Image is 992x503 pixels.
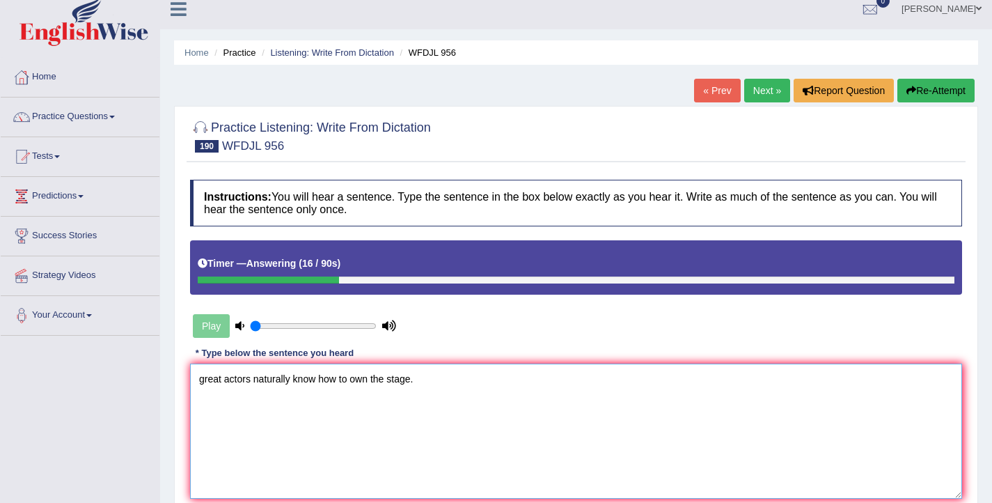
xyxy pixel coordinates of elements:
button: Re-Attempt [897,79,975,102]
a: Next » [744,79,790,102]
a: Home [184,47,209,58]
a: Practice Questions [1,98,159,132]
li: WFDJL 956 [397,46,456,59]
button: Report Question [794,79,894,102]
h2: Practice Listening: Write From Dictation [190,118,431,153]
a: Strategy Videos [1,256,159,291]
a: Home [1,58,159,93]
b: Instructions: [204,191,271,203]
div: * Type below the sentence you heard [190,347,359,360]
a: Predictions [1,177,159,212]
b: Answering [246,258,297,269]
b: ( [299,258,302,269]
a: Success Stories [1,217,159,251]
a: Listening: Write From Dictation [270,47,394,58]
a: « Prev [694,79,740,102]
a: Your Account [1,296,159,331]
b: 16 / 90s [302,258,338,269]
small: WFDJL 956 [222,139,284,153]
span: 190 [195,140,219,153]
b: ) [338,258,341,269]
a: Tests [1,137,159,172]
h5: Timer — [198,258,340,269]
li: Practice [211,46,255,59]
h4: You will hear a sentence. Type the sentence in the box below exactly as you hear it. Write as muc... [190,180,962,226]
